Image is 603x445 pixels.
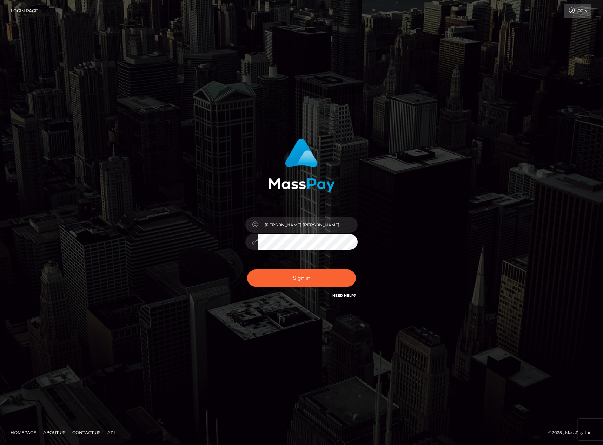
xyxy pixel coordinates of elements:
[332,293,356,298] a: Need Help?
[69,427,103,438] a: Contact Us
[268,139,335,192] img: MassPay Login
[105,427,118,438] a: API
[8,427,39,438] a: Homepage
[548,429,598,437] div: © 2025 , MassPay Inc.
[564,4,591,18] a: Login
[258,217,358,233] input: Username...
[247,269,356,287] button: Sign in
[11,4,38,18] a: Login Page
[40,427,68,438] a: About Us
